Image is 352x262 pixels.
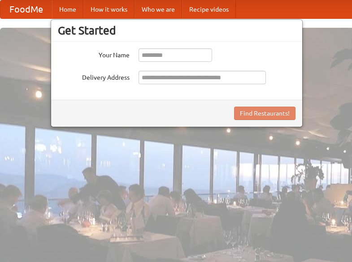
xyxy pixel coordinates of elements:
[58,48,130,60] label: Your Name
[0,0,52,18] a: FoodMe
[58,24,296,37] h3: Get Started
[83,0,135,18] a: How it works
[52,0,83,18] a: Home
[135,0,182,18] a: Who we are
[182,0,236,18] a: Recipe videos
[58,71,130,82] label: Delivery Address
[234,107,296,120] button: Find Restaurants!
